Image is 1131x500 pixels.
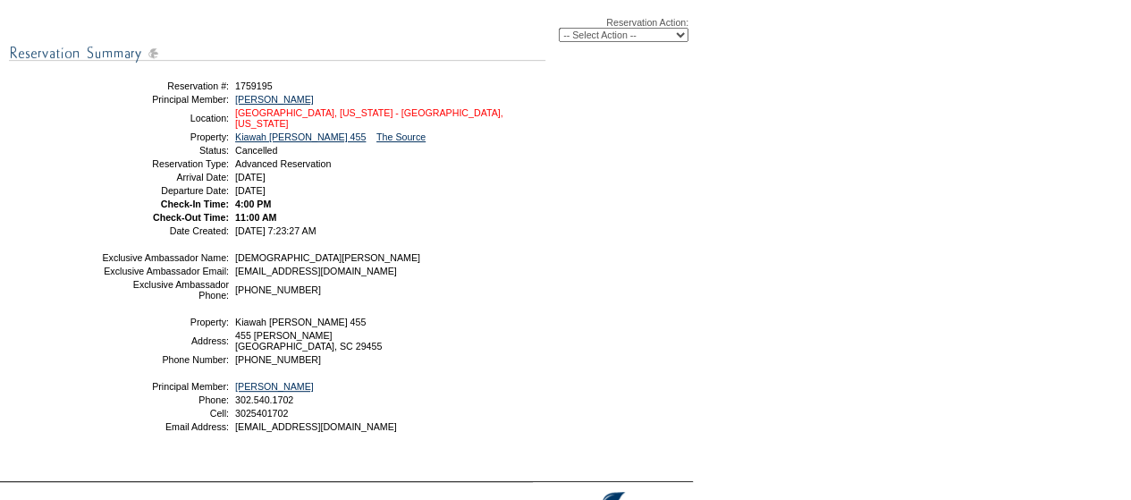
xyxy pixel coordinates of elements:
[101,421,229,432] td: Email Address:
[235,107,503,129] a: [GEOGRAPHIC_DATA], [US_STATE] - [GEOGRAPHIC_DATA], [US_STATE]
[235,408,288,419] span: 3025401702
[101,408,229,419] td: Cell:
[376,131,426,142] a: The Source
[235,199,271,209] span: 4:00 PM
[101,131,229,142] td: Property:
[235,252,420,263] span: [DEMOGRAPHIC_DATA][PERSON_NAME]
[235,421,397,432] span: [EMAIL_ADDRESS][DOMAIN_NAME]
[101,172,229,182] td: Arrival Date:
[101,94,229,105] td: Principal Member:
[235,172,266,182] span: [DATE]
[235,94,314,105] a: [PERSON_NAME]
[235,284,321,295] span: [PHONE_NUMBER]
[101,279,229,301] td: Exclusive Ambassador Phone:
[161,199,229,209] strong: Check-In Time:
[101,252,229,263] td: Exclusive Ambassador Name:
[235,394,293,405] span: 302.540.1702
[101,381,229,392] td: Principal Member:
[101,158,229,169] td: Reservation Type:
[101,266,229,276] td: Exclusive Ambassador Email:
[235,145,277,156] span: Cancelled
[235,266,397,276] span: [EMAIL_ADDRESS][DOMAIN_NAME]
[101,225,229,236] td: Date Created:
[235,81,273,91] span: 1759195
[101,354,229,365] td: Phone Number:
[235,225,316,236] span: [DATE] 7:23:27 AM
[101,107,229,129] td: Location:
[235,381,314,392] a: [PERSON_NAME]
[101,145,229,156] td: Status:
[235,185,266,196] span: [DATE]
[235,158,331,169] span: Advanced Reservation
[101,330,229,352] td: Address:
[235,354,321,365] span: [PHONE_NUMBER]
[235,131,366,142] a: Kiawah [PERSON_NAME] 455
[9,17,688,42] div: Reservation Action:
[101,317,229,327] td: Property:
[235,212,276,223] span: 11:00 AM
[235,317,366,327] span: Kiawah [PERSON_NAME] 455
[153,212,229,223] strong: Check-Out Time:
[101,185,229,196] td: Departure Date:
[101,394,229,405] td: Phone:
[101,81,229,91] td: Reservation #:
[9,42,545,64] img: subTtlResSummary.gif
[235,330,382,352] span: 455 [PERSON_NAME] [GEOGRAPHIC_DATA], SC 29455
